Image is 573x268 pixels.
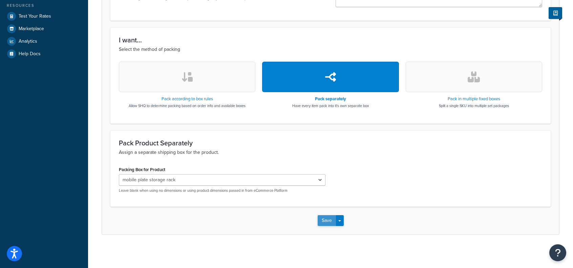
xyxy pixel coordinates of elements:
h3: Pack Product Separately [119,139,542,147]
label: Packing Box for Product [119,167,165,172]
button: Save [318,215,336,226]
p: Have every item pack into it's own separate box [292,103,369,108]
a: Help Docs [5,48,83,60]
a: Test Your Rates [5,10,83,22]
span: Marketplace [19,26,44,32]
p: Assign a separate shipping box for the product. [119,149,542,156]
h3: Pack according to box rules [129,97,246,101]
a: Analytics [5,35,83,47]
div: Resources [5,3,83,8]
p: Split a single SKU into multiple set packages [439,103,509,108]
a: Marketplace [5,23,83,35]
span: Help Docs [19,51,41,57]
span: Analytics [19,39,37,44]
span: Test Your Rates [19,14,51,19]
h3: I want... [119,36,542,44]
p: Select the method of packing [119,46,542,53]
p: Allow SHQ to determine packing based on order info and available boxes [129,103,246,108]
h3: Pack separately [292,97,369,101]
button: Open Resource Center [549,244,566,261]
p: Leave blank when using no dimensions or using product dimensions passed in from eCommerce Platform [119,188,325,193]
h3: Pack in multiple fixed boxes [439,97,509,101]
button: Show Help Docs [549,7,562,19]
